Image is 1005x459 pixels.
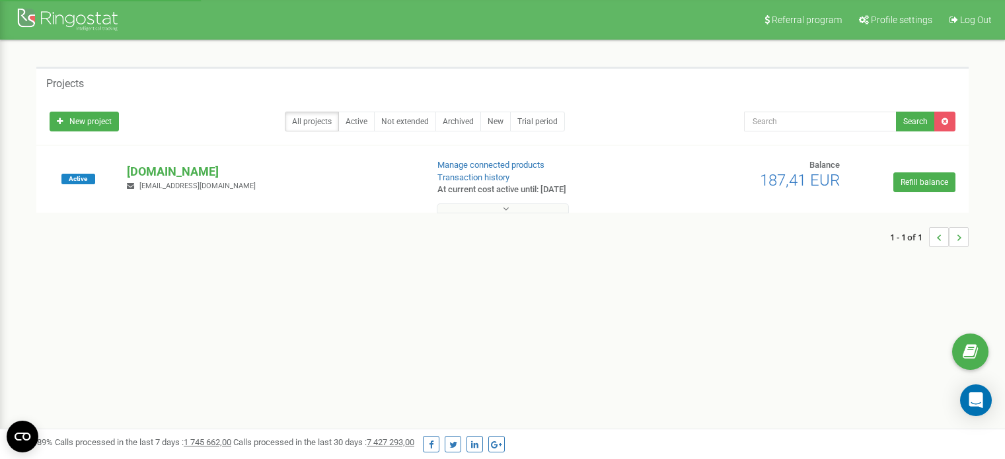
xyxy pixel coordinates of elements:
[960,15,992,25] span: Log Out
[480,112,511,131] a: New
[896,112,935,131] button: Search
[871,15,932,25] span: Profile settings
[55,437,231,447] span: Calls processed in the last 7 days :
[367,437,414,447] u: 7 427 293,00
[46,78,84,90] h5: Projects
[285,112,339,131] a: All projects
[809,160,840,170] span: Balance
[233,437,414,447] span: Calls processed in the last 30 days :
[435,112,481,131] a: Archived
[893,172,955,192] a: Refill balance
[338,112,375,131] a: Active
[184,437,231,447] u: 1 745 662,00
[890,214,969,260] nav: ...
[437,160,544,170] a: Manage connected products
[127,163,416,180] p: [DOMAIN_NAME]
[772,15,842,25] span: Referral program
[510,112,565,131] a: Trial period
[890,227,929,247] span: 1 - 1 of 1
[50,112,119,131] a: New project
[7,421,38,452] button: Open CMP widget
[437,184,649,196] p: At current cost active until: [DATE]
[374,112,436,131] a: Not extended
[437,172,509,182] a: Transaction history
[744,112,897,131] input: Search
[61,174,95,184] span: Active
[960,384,992,416] div: Open Intercom Messenger
[760,171,840,190] span: 187,41 EUR
[139,182,256,190] span: [EMAIL_ADDRESS][DOMAIN_NAME]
